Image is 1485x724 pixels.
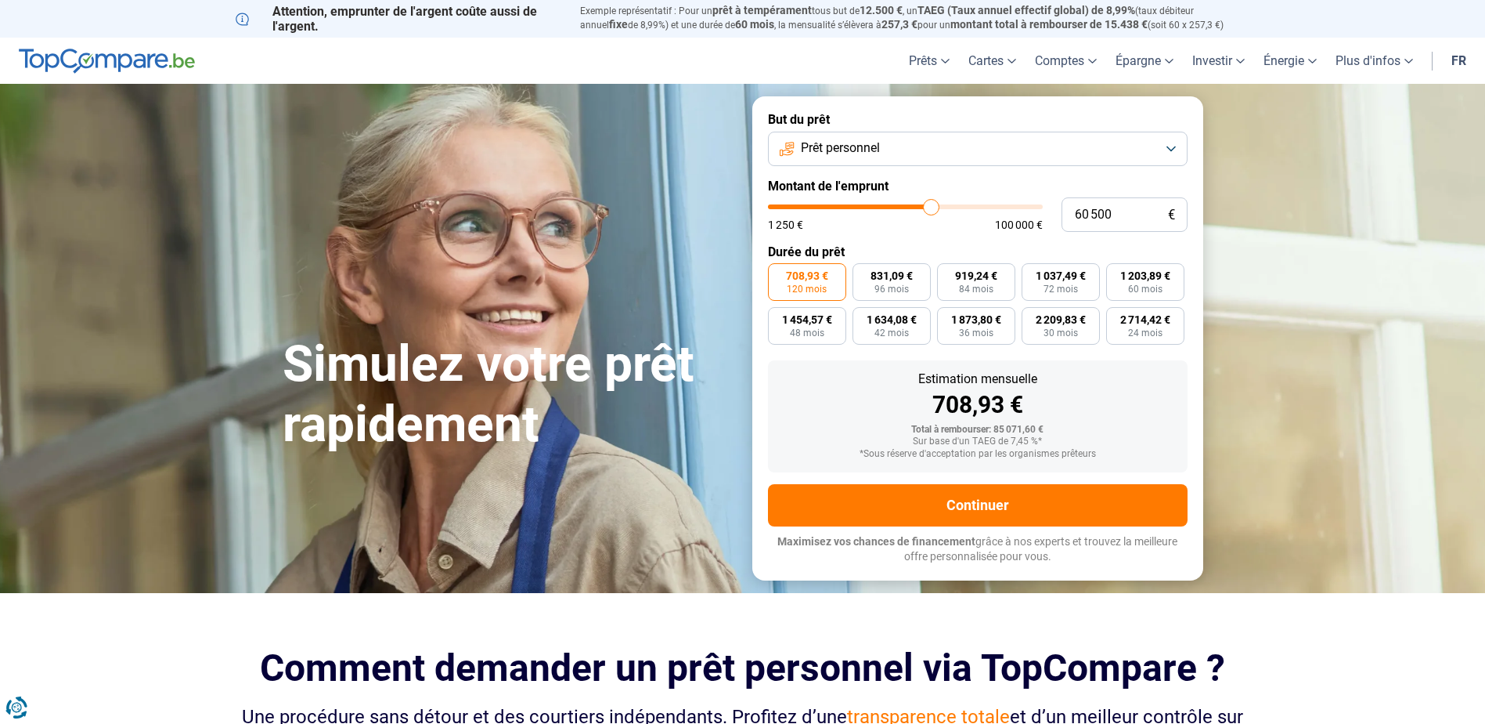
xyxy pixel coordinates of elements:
button: Prêt personnel [768,132,1188,166]
span: 1 454,57 € [782,314,832,325]
span: 72 mois [1043,284,1078,294]
div: Estimation mensuelle [780,373,1175,386]
span: 60 mois [1128,284,1162,294]
span: 42 mois [874,328,909,338]
span: Prêt personnel [801,139,880,157]
span: 2 209,83 € [1036,314,1086,325]
span: 48 mois [790,328,824,338]
div: *Sous réserve d'acceptation par les organismes prêteurs [780,449,1175,460]
span: 919,24 € [955,270,997,281]
span: 100 000 € [995,219,1043,230]
span: montant total à rembourser de 15.438 € [950,18,1148,31]
span: 96 mois [874,284,909,294]
span: 1 873,80 € [951,314,1001,325]
span: 708,93 € [786,270,828,281]
a: Investir [1183,38,1254,84]
span: TAEG (Taux annuel effectif global) de 8,99% [917,4,1135,16]
span: 1 203,89 € [1120,270,1170,281]
span: 2 714,42 € [1120,314,1170,325]
span: 12.500 € [860,4,903,16]
span: € [1168,208,1175,222]
span: 120 mois [787,284,827,294]
label: Montant de l'emprunt [768,179,1188,194]
h1: Simulez votre prêt rapidement [283,335,733,455]
span: fixe [609,18,628,31]
div: 708,93 € [780,393,1175,417]
button: Continuer [768,484,1188,527]
span: 257,3 € [881,18,917,31]
a: Plus d'infos [1326,38,1422,84]
p: Attention, emprunter de l'argent coûte aussi de l'argent. [236,4,561,34]
h2: Comment demander un prêt personnel via TopCompare ? [236,646,1250,690]
img: TopCompare [19,49,195,74]
a: Énergie [1254,38,1326,84]
label: Durée du prêt [768,244,1188,259]
span: 831,09 € [870,270,913,281]
span: 60 mois [735,18,774,31]
span: Maximisez vos chances de financement [777,535,975,548]
p: Exemple représentatif : Pour un tous but de , un (taux débiteur annuel de 8,99%) et une durée de ... [580,4,1250,32]
span: prêt à tempérament [712,4,812,16]
div: Total à rembourser: 85 071,60 € [780,425,1175,436]
span: 84 mois [959,284,993,294]
a: Comptes [1025,38,1106,84]
div: Sur base d'un TAEG de 7,45 %* [780,436,1175,447]
span: 36 mois [959,328,993,338]
span: 1 634,08 € [867,314,917,325]
a: Cartes [959,38,1025,84]
a: fr [1442,38,1476,84]
p: grâce à nos experts et trouvez la meilleure offre personnalisée pour vous. [768,534,1188,565]
span: 30 mois [1043,328,1078,338]
span: 1 250 € [768,219,803,230]
label: But du prêt [768,112,1188,127]
a: Épargne [1106,38,1183,84]
a: Prêts [899,38,959,84]
span: 1 037,49 € [1036,270,1086,281]
span: 24 mois [1128,328,1162,338]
